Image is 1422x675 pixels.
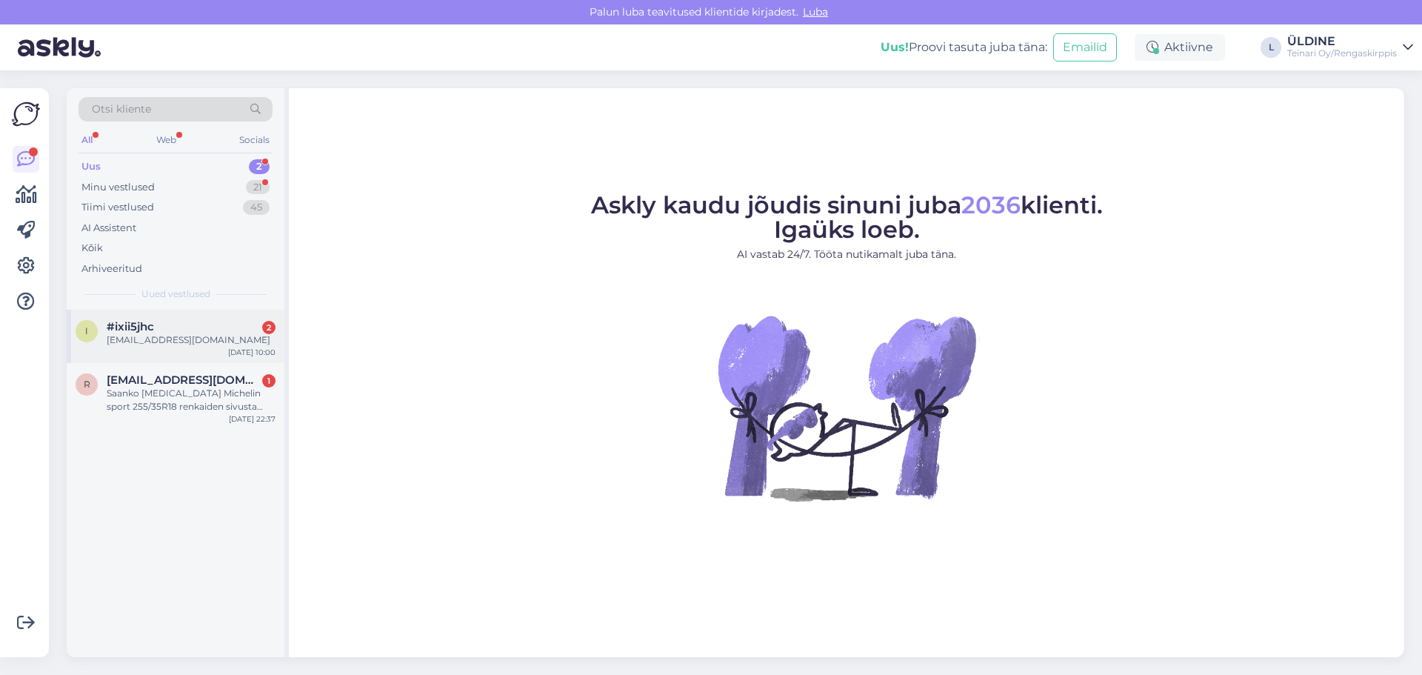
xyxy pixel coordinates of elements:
img: No Chat active [713,274,980,541]
div: Saanko [MEDICAL_DATA] Michelin sport 255/35R18 renkaiden sivusta jotta näkee profiilin tarkemmin. [107,387,276,413]
div: Teinari Oy/Rengaskirppis [1287,47,1397,59]
p: AI vastab 24/7. Tööta nutikamalt juba täna. [591,247,1103,262]
div: Minu vestlused [81,180,155,195]
div: 2 [249,159,270,174]
div: Aktiivne [1135,34,1225,61]
div: 21 [246,180,270,195]
span: 2036 [961,190,1021,219]
span: i [85,325,88,336]
span: Luba [798,5,832,19]
div: Socials [236,130,273,150]
div: Tiimi vestlused [81,200,154,215]
div: 45 [243,200,270,215]
span: Askly kaudu jõudis sinuni juba klienti. Igaüks loeb. [591,190,1103,244]
div: Arhiveeritud [81,262,142,276]
div: 1 [262,374,276,388]
div: [DATE] 10:00 [228,347,276,358]
div: Proovi tasuta juba täna: [881,39,1047,56]
div: Uus [81,159,101,174]
button: Emailid [1053,33,1117,61]
div: [EMAIL_ADDRESS][DOMAIN_NAME] [107,333,276,347]
div: Kõik [81,241,103,256]
span: Otsi kliente [92,102,151,117]
div: 2 [262,321,276,334]
span: r [84,379,90,390]
div: Web [153,130,179,150]
div: All [79,130,96,150]
a: ÜLDINETeinari Oy/Rengaskirppis [1287,36,1413,59]
div: [DATE] 22:37 [229,413,276,425]
span: #ixii5jhc [107,320,154,333]
div: L [1261,37,1281,58]
span: roope.kaasalainen@gmail.com [107,373,261,387]
div: ÜLDINE [1287,36,1397,47]
b: Uus! [881,40,909,54]
div: AI Assistent [81,221,136,236]
img: Askly Logo [12,100,40,128]
span: Uued vestlused [141,287,210,301]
